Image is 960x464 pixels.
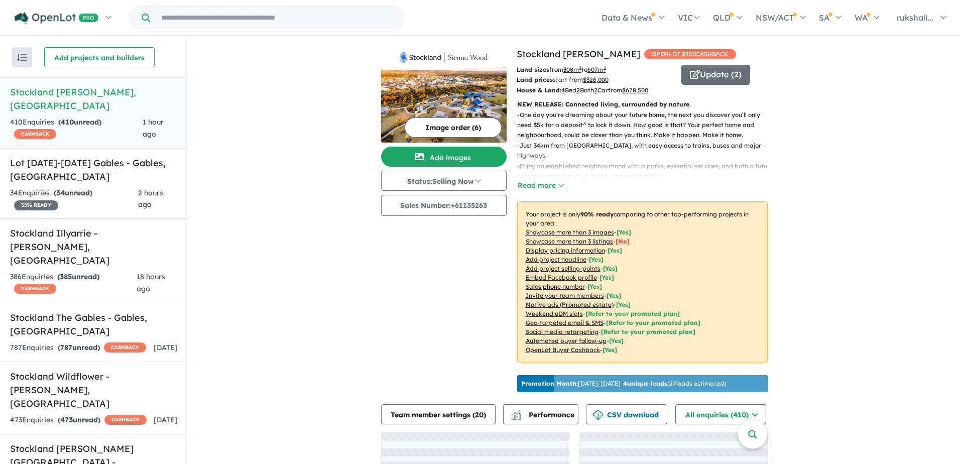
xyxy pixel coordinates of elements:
[517,201,768,363] p: Your project is only comparing to other top-performing projects in your area: - - - - - - - - - -...
[503,404,578,424] button: Performance
[385,51,503,63] img: Stockland Sienna Wood - Hilbert Logo
[526,337,607,344] u: Automated buyer follow-up
[526,319,604,326] u: Geo-targeted email & SMS
[526,274,597,281] u: Embed Facebook profile
[585,310,680,317] span: [Refer to your promoted plan]
[381,47,507,143] a: Stockland Sienna Wood - Hilbert LogoStockland Sienna Wood - Hilbert
[517,48,640,60] a: Stockland [PERSON_NAME]
[897,13,933,23] span: rukshali...
[152,7,401,29] input: Try estate name, suburb, builder or developer
[10,370,178,410] h5: Stockland Wildflower - [PERSON_NAME] , [GEOGRAPHIC_DATA]
[616,301,631,308] span: [Yes]
[576,86,580,94] u: 2
[517,110,776,141] p: - One day you’re dreaming about your future home, the next you discover you’ll only need $5k for ...
[589,256,604,263] span: [ Yes ]
[526,247,605,254] u: Display pricing information
[587,66,606,73] u: 607 m
[517,180,564,191] button: Read more
[381,404,496,424] button: Team member settings (20)
[603,346,617,354] span: [Yes]
[511,413,521,420] img: bar-chart.svg
[14,284,56,294] span: CASHBACK
[601,328,695,335] span: [Refer to your promoted plan]
[604,65,606,71] sup: 2
[517,65,674,75] p: from
[526,238,613,245] u: Showcase more than 3 listings
[10,342,146,354] div: 787 Enquir ies
[603,265,618,272] span: [ Yes ]
[526,346,600,354] u: OpenLot Buyer Cashback
[154,343,178,352] span: [DATE]
[58,415,100,424] strong: ( unread)
[60,415,73,424] span: 473
[475,410,484,419] span: 20
[623,380,667,387] b: 4 unique leads
[526,310,583,317] u: Weekend eDM slots
[563,66,581,73] u: 308 m
[599,274,614,281] span: [ Yes ]
[609,337,624,344] span: [Yes]
[17,54,27,61] img: sort.svg
[104,342,146,353] span: CASHBACK
[10,414,147,426] div: 473 Enquir ies
[561,86,565,94] u: 4
[517,161,776,182] p: - Enjoy an established neighbourhood with a parks, essential services, and both a future primary ...
[526,301,614,308] u: Native ads (Promoted estate)
[513,410,574,419] span: Performance
[580,210,614,218] b: 90 % ready
[61,118,74,127] span: 410
[14,129,56,139] span: CASHBACK
[586,404,667,424] button: CSV download
[617,228,631,236] span: [ Yes ]
[56,188,65,197] span: 34
[10,226,178,267] h5: Stockland Illyarrie - [PERSON_NAME] , [GEOGRAPHIC_DATA]
[622,86,648,94] u: $ 678,500
[511,410,520,416] img: line-chart.svg
[57,272,99,281] strong: ( unread)
[526,256,586,263] u: Add project headline
[10,156,178,183] h5: Lot [DATE]-[DATE] Gables - Gables , [GEOGRAPHIC_DATA]
[54,188,92,197] strong: ( unread)
[143,118,164,139] span: 1 hour ago
[521,380,578,387] b: Promotion Month:
[517,141,776,161] p: - Just 34km from [GEOGRAPHIC_DATA], with easy access to trains, buses and major highways.
[58,343,100,352] strong: ( unread)
[579,65,581,71] sup: 2
[521,379,726,388] p: [DATE] - [DATE] - ( 27 leads estimated)
[594,86,597,94] u: 2
[10,311,178,338] h5: Stockland The Gables - Gables , [GEOGRAPHIC_DATA]
[616,238,630,245] span: [ No ]
[681,65,750,85] button: Update (2)
[138,188,163,209] span: 2 hours ago
[581,66,606,73] span: to
[381,67,507,143] img: Stockland Sienna Wood - Hilbert
[104,415,147,425] span: CASHBACK
[381,147,507,167] button: Add images
[517,66,549,73] b: Land sizes
[587,283,602,290] span: [ Yes ]
[44,47,155,67] button: Add projects and builders
[381,195,507,216] button: Sales Number:+61135263
[607,292,621,299] span: [ Yes ]
[10,187,138,211] div: 34 Enquir ies
[10,85,178,112] h5: Stockland [PERSON_NAME] , [GEOGRAPHIC_DATA]
[644,49,736,59] span: OPENLOT $ 200 CASHBACK
[10,271,137,295] div: 386 Enquir ies
[517,99,768,109] p: NEW RELEASE: Connected living, surrounded by nature.
[60,343,72,352] span: 787
[593,410,603,420] img: download icon
[517,85,674,95] p: Bed Bath Car from
[405,118,502,138] button: Image order (6)
[526,292,604,299] u: Invite your team members
[517,75,674,85] p: start from
[14,200,58,210] span: 35 % READY
[606,319,700,326] span: [Refer to your promoted plan]
[608,247,622,254] span: [ Yes ]
[517,86,561,94] b: House & Land:
[15,12,98,25] img: Openlot PRO Logo White
[517,76,553,83] b: Land prices
[58,118,101,127] strong: ( unread)
[526,228,614,236] u: Showcase more than 3 images
[137,272,165,293] span: 18 hours ago
[526,328,598,335] u: Social media retargeting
